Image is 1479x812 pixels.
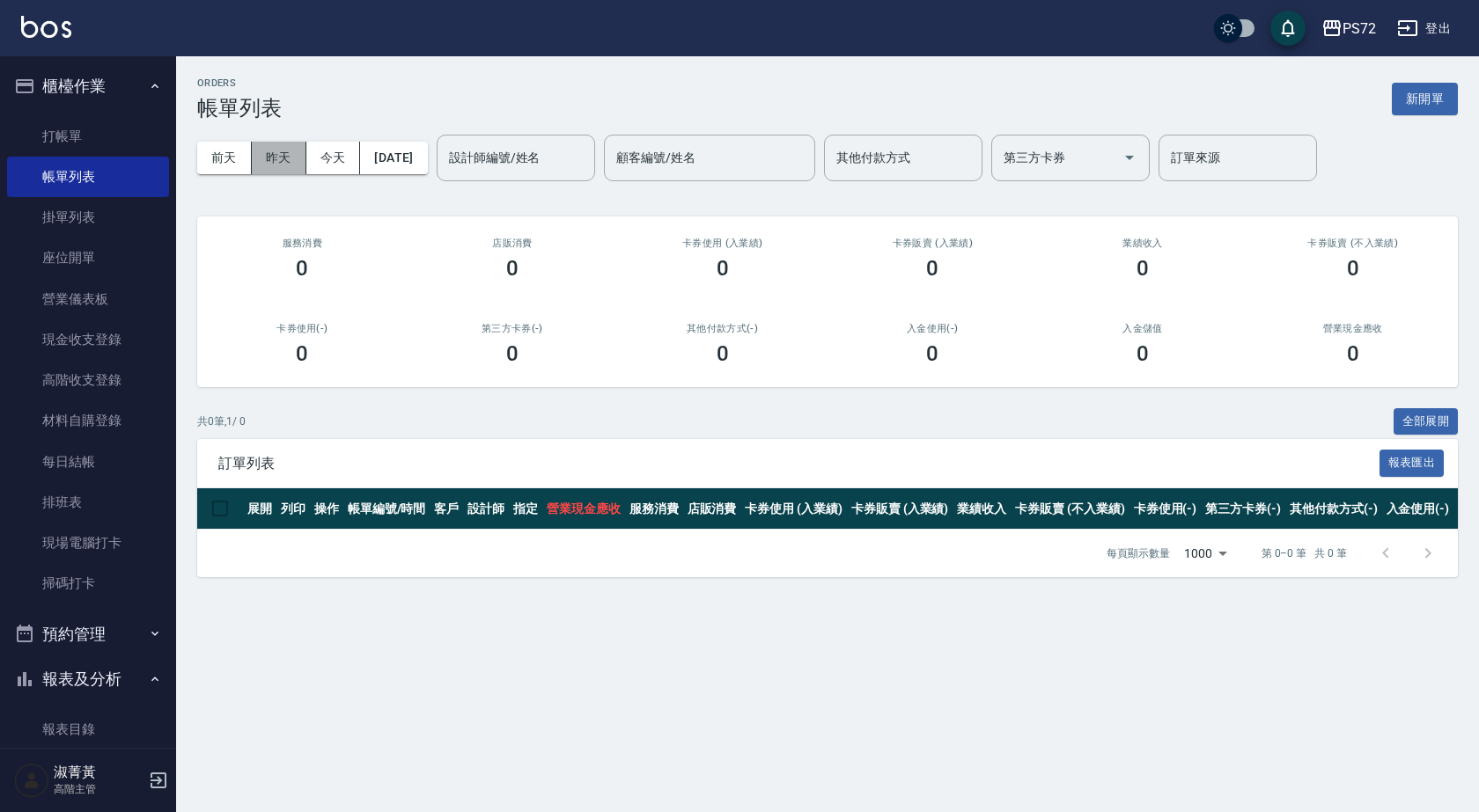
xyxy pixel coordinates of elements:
h2: 卡券販賣 (入業績) [849,238,1017,249]
div: 1000 [1177,530,1233,577]
button: 前天 [197,142,252,174]
h2: ORDERS [197,77,282,89]
a: 新開單 [1392,90,1458,106]
div: PS72 [1343,18,1376,40]
button: 昨天 [252,142,306,174]
button: 全部展開 [1394,408,1459,435]
button: 登出 [1390,12,1458,45]
p: 共 0 筆, 1 / 0 [197,413,246,429]
h5: 淑菁黃 [54,764,143,781]
th: 指定 [509,488,542,530]
th: 業績收入 [953,488,1011,530]
p: 每頁顯示數量 [1107,545,1170,561]
h3: 0 [717,341,729,366]
a: 報表匯出 [1380,454,1445,471]
h3: 0 [926,256,938,281]
p: 高階主管 [54,781,143,797]
h2: 卡券使用(-) [218,323,386,334]
h2: 第三方卡券(-) [429,323,597,334]
a: 材料自購登錄 [7,400,169,441]
h3: 0 [296,341,308,366]
a: 現金收支登錄 [7,319,169,360]
button: 今天 [306,142,361,174]
th: 入金使用(-) [1382,488,1454,530]
h2: 入金使用(-) [849,323,1017,334]
a: 營業儀表板 [7,279,169,319]
a: 高階收支登錄 [7,360,169,400]
a: 每日結帳 [7,442,169,482]
h2: 營業現金應收 [1269,323,1437,334]
button: 櫃檯作業 [7,63,169,109]
h3: 帳單列表 [197,96,282,121]
th: 卡券販賣 (入業績) [847,488,953,530]
button: Open [1115,143,1144,172]
h3: 0 [1137,256,1149,281]
button: PS72 [1314,11,1383,47]
button: 新開單 [1392,83,1458,115]
span: 訂單列表 [218,455,1380,472]
th: 列印 [276,488,310,530]
th: 卡券使用(-) [1129,488,1202,530]
h3: 0 [296,256,308,281]
h3: 0 [506,256,519,281]
a: 掛單列表 [7,197,169,238]
a: 現場電腦打卡 [7,523,169,563]
th: 營業現金應收 [542,488,625,530]
a: 座位開單 [7,238,169,278]
h2: 卡券使用 (入業績) [638,238,806,249]
button: 預約管理 [7,611,169,657]
th: 設計師 [463,488,509,530]
h2: 業績收入 [1059,238,1227,249]
a: 帳單列表 [7,157,169,197]
button: save [1270,11,1306,46]
button: 報表匯出 [1380,450,1445,477]
h2: 其他付款方式(-) [638,323,806,334]
th: 第三方卡券(-) [1201,488,1285,530]
th: 店販消費 [683,488,741,530]
th: 展開 [243,488,276,530]
h3: 服務消費 [218,238,386,249]
a: 掃碼打卡 [7,563,169,604]
a: 排班表 [7,482,169,523]
h3: 0 [1347,256,1359,281]
th: 其他付款方式(-) [1285,488,1382,530]
a: 報表目錄 [7,709,169,750]
h3: 0 [926,341,938,366]
h3: 0 [506,341,519,366]
th: 卡券販賣 (不入業績) [1011,488,1129,530]
th: 卡券使用 (入業績) [740,488,847,530]
img: Person [14,763,49,798]
button: 報表及分析 [7,656,169,702]
h3: 0 [1137,341,1149,366]
th: 服務消費 [625,488,683,530]
h2: 入金儲值 [1059,323,1227,334]
h3: 0 [1347,341,1359,366]
th: 客戶 [430,488,463,530]
p: 第 0–0 筆 共 0 筆 [1262,545,1347,561]
h2: 卡券販賣 (不入業績) [1269,238,1437,249]
th: 操作 [310,488,343,530]
th: 帳單編號/時間 [343,488,430,530]
h3: 0 [717,256,729,281]
a: 打帳單 [7,116,169,157]
img: Logo [21,16,71,38]
button: [DATE] [360,142,427,174]
h2: 店販消費 [429,238,597,249]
